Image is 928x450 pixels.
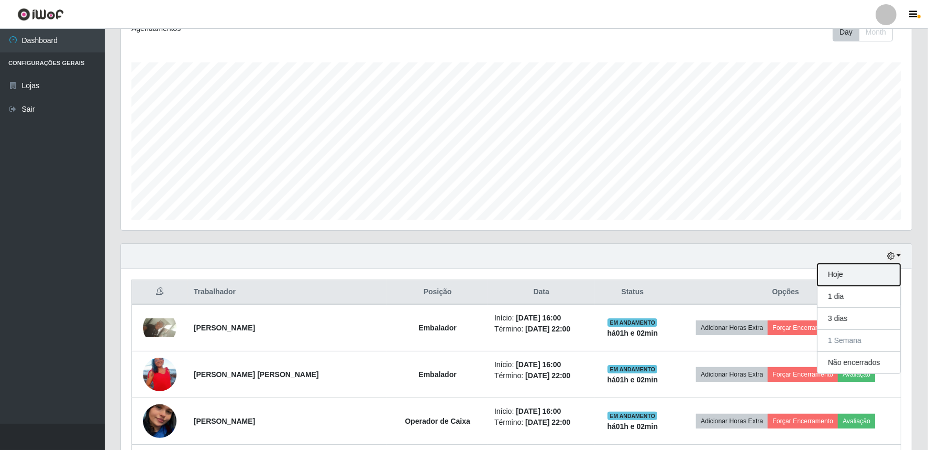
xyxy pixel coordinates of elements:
[833,23,901,41] div: Toolbar with button groups
[607,318,657,327] span: EM ANDAMENTO
[494,359,588,370] li: Início:
[859,23,893,41] button: Month
[525,325,570,333] time: [DATE] 22:00
[194,324,255,332] strong: [PERSON_NAME]
[143,345,176,404] img: 1743897152803.jpeg
[516,360,561,369] time: [DATE] 16:00
[768,320,838,335] button: Forçar Encerramento
[607,376,658,384] strong: há 01 h e 02 min
[405,417,470,425] strong: Operador de Caixa
[494,313,588,324] li: Início:
[768,414,838,428] button: Forçar Encerramento
[594,280,670,305] th: Status
[670,280,901,305] th: Opções
[838,367,875,382] button: Avaliação
[607,412,657,420] span: EM ANDAMENTO
[494,324,588,335] li: Término:
[418,324,456,332] strong: Embalador
[607,422,658,431] strong: há 01 h e 02 min
[817,352,900,373] button: Não encerrados
[696,367,768,382] button: Adicionar Horas Extra
[817,330,900,352] button: 1 Semana
[187,280,387,305] th: Trabalhador
[696,414,768,428] button: Adicionar Horas Extra
[607,329,658,337] strong: há 01 h e 02 min
[194,417,255,425] strong: [PERSON_NAME]
[817,286,900,308] button: 1 dia
[838,414,875,428] button: Avaliação
[494,417,588,428] li: Término:
[696,320,768,335] button: Adicionar Horas Extra
[525,418,570,426] time: [DATE] 22:00
[418,370,456,379] strong: Embalador
[833,23,859,41] button: Day
[17,8,64,21] img: CoreUI Logo
[494,406,588,417] li: Início:
[833,23,893,41] div: First group
[494,370,588,381] li: Término:
[817,264,900,286] button: Hoje
[143,318,176,337] img: 1757146664616.jpeg
[194,370,319,379] strong: [PERSON_NAME] [PERSON_NAME]
[607,365,657,373] span: EM ANDAMENTO
[488,280,594,305] th: Data
[525,371,570,380] time: [DATE] 22:00
[516,407,561,415] time: [DATE] 16:00
[387,280,488,305] th: Posição
[817,308,900,330] button: 3 dias
[516,314,561,322] time: [DATE] 16:00
[768,367,838,382] button: Forçar Encerramento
